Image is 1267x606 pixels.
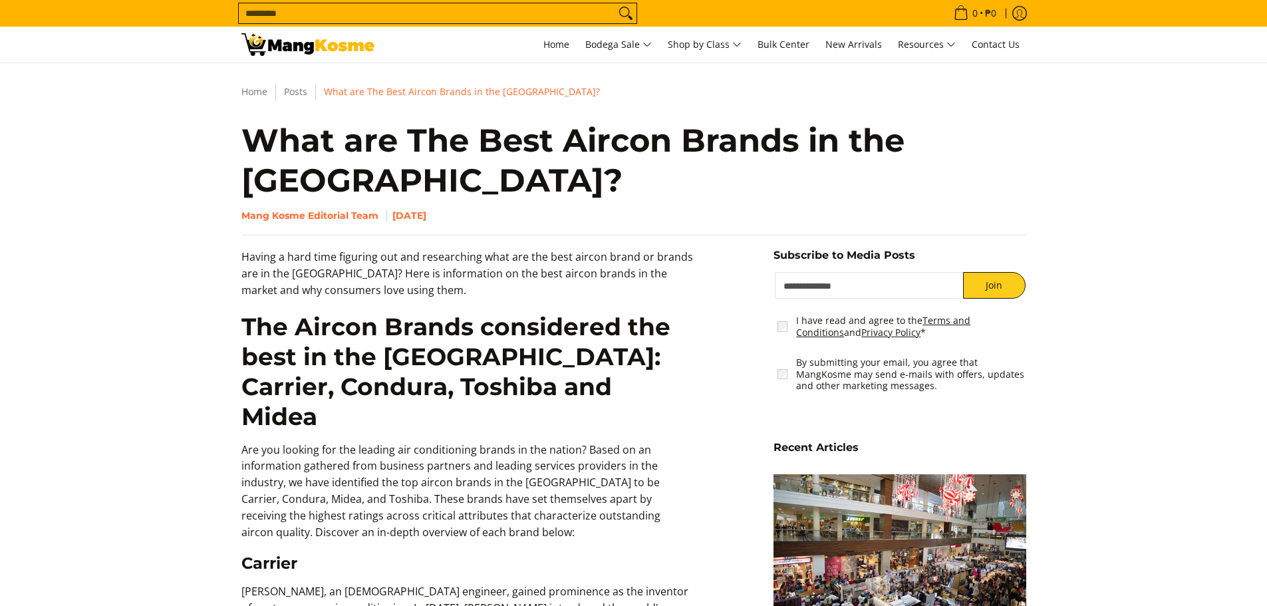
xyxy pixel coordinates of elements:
span: Bulk Center [758,38,809,51]
span: Home [543,38,569,51]
nav: Breadcrumbs [235,83,1033,100]
span: • [950,6,1000,21]
label: I have read and agree to the and * [796,315,1030,338]
span: Bodega Sale [585,37,652,53]
time: [DATE] [392,210,426,222]
span: Contact Us [972,38,1020,51]
a: Posts [284,85,307,98]
a: Privacy Policy [861,326,920,339]
a: Home [537,27,576,63]
a: New Arrivals [819,27,889,63]
nav: Main Menu [388,27,1026,63]
h3: Carrier [241,553,694,573]
img: What are The Best Aircon Brand in The Philippines? l Mang Kosme [241,33,374,56]
h6: Mang Kosme Editorial Team [241,210,1026,222]
span: Resources [898,37,956,53]
button: Search [615,3,636,23]
span: 0 [970,9,980,18]
h5: Subscribe to Media Posts [774,249,1026,262]
span: Shop by Class [668,37,742,53]
span: New Arrivals [825,38,882,51]
span: What are The Best Aircon Brands in the [GEOGRAPHIC_DATA]? [324,85,600,98]
a: Home [241,85,267,98]
a: Contact Us [965,27,1026,63]
a: Terms and Conditions [796,314,970,339]
a: Resources [891,27,962,63]
a: Bodega Sale [579,27,658,63]
label: By submitting your email, you agree that MangKosme may send e-mails with offers, updates and othe... [796,357,1030,392]
h5: Recent Articles [774,441,1026,454]
a: Bulk Center [751,27,816,63]
p: Are you looking for the leading air conditioning brands in the nation? Based on an information ga... [241,442,694,554]
h2: The Aircon Brands considered the best in the [GEOGRAPHIC_DATA]: Carrier, Condura, Toshiba and Midea [241,312,694,432]
h1: What are The Best Aircon Brands in the [GEOGRAPHIC_DATA]? [241,120,1026,200]
span: ₱0 [983,9,998,18]
p: Having a hard time figuring out and researching what are the best aircon brand or brands are in t... [241,249,694,311]
a: Shop by Class [661,27,748,63]
button: Join [963,272,1026,299]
